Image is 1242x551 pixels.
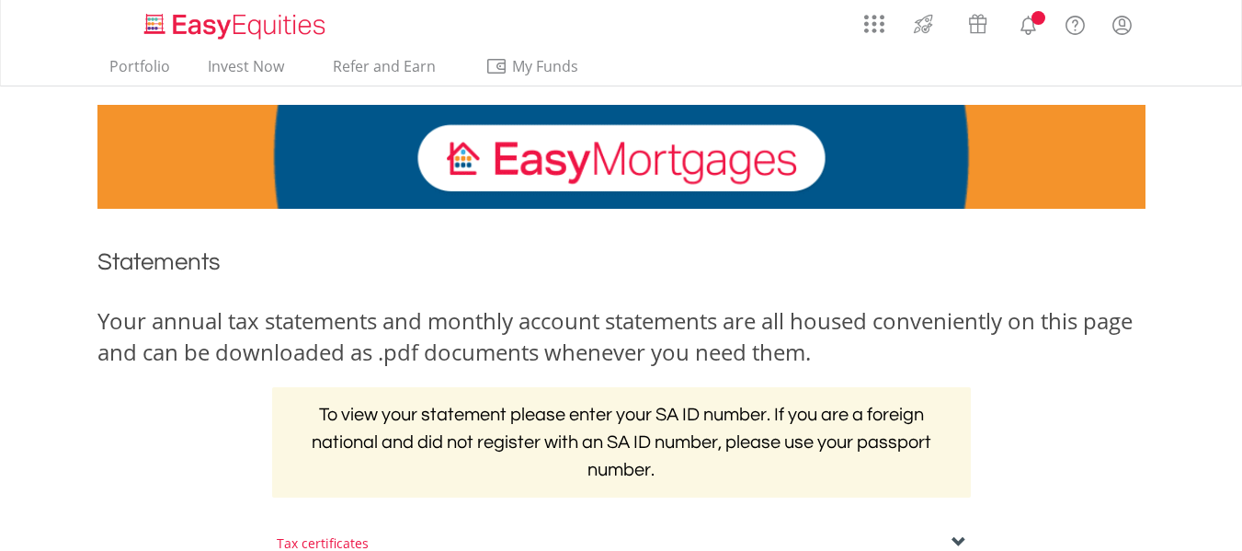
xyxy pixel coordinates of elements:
a: AppsGrid [852,5,896,34]
img: EasyEquities_Logo.png [141,11,333,41]
span: Statements [97,250,221,274]
a: Refer and Earn [314,57,455,86]
a: Notifications [1005,5,1052,41]
a: Home page [137,5,333,41]
a: Portfolio [102,57,177,86]
span: My Funds [485,54,606,78]
img: thrive-v2.svg [908,9,939,39]
a: My Profile [1099,5,1145,45]
span: Refer and Earn [333,56,436,76]
img: vouchers-v2.svg [963,9,993,39]
a: Invest Now [200,57,291,86]
a: FAQ's and Support [1052,5,1099,41]
a: Vouchers [951,5,1005,39]
h2: To view your statement please enter your SA ID number. If you are a foreign national and did not ... [272,387,971,498]
img: grid-menu-icon.svg [864,14,884,34]
div: Your annual tax statements and monthly account statements are all housed conveniently on this pag... [97,305,1145,369]
img: EasyMortage Promotion Banner [97,105,1145,209]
